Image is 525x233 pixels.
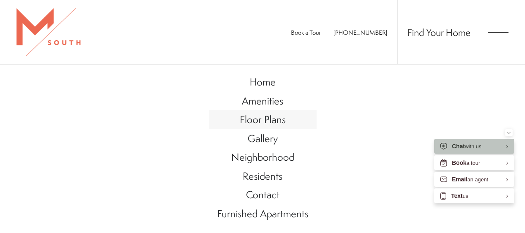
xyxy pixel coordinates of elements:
span: Residents [243,169,282,183]
a: Go to Floor Plans [209,110,317,129]
span: Amenities [242,94,283,108]
span: Gallery [248,131,278,145]
a: Find Your Home [407,26,471,39]
a: Go to Home [209,73,317,92]
a: Go to Residents [209,167,317,186]
span: [PHONE_NUMBER] [333,28,387,37]
span: Home [250,75,276,89]
img: MSouth [17,8,80,56]
a: Book a Tour [291,28,321,37]
span: Contact [246,188,279,202]
a: Go to Contact [209,185,317,204]
button: Open Menu [488,29,508,36]
span: Neighborhood [231,150,294,164]
span: Furnished Apartments [217,207,308,221]
a: Go to Amenities [209,92,317,111]
span: Floor Plans [240,112,286,126]
a: Go to Neighborhood [209,148,317,167]
a: Go to Furnished Apartments (opens in a new tab) [209,204,317,223]
a: Call Us at 813-570-8014 [333,28,387,37]
a: Go to Gallery [209,129,317,148]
